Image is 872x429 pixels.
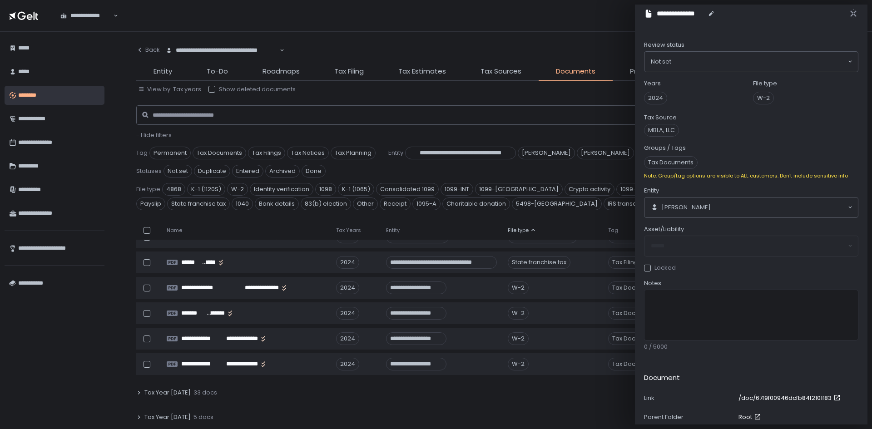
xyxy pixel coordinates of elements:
[250,183,313,196] span: Identity verification
[207,66,228,77] span: To-Do
[163,165,192,178] span: Not set
[475,183,563,196] span: 1099-[GEOGRAPHIC_DATA]
[302,165,326,178] span: Done
[331,147,376,159] span: Tax Planning
[232,197,253,210] span: 1040
[616,183,652,196] span: 1099-NEC
[608,358,662,370] span: Tax Documents
[388,149,403,157] span: Entity
[167,227,182,234] span: Name
[193,413,213,421] span: 5 docs
[508,332,529,345] div: W-2
[336,281,359,294] div: 2024
[167,197,230,210] span: State franchise tax
[136,167,162,175] span: Statuses
[255,197,299,210] span: Bank details
[336,256,359,269] div: 2024
[412,197,441,210] span: 1095-A
[227,183,248,196] span: W-2
[138,85,201,94] button: View by: Tax years
[149,147,191,159] span: Permanent
[441,183,473,196] span: 1099-INT
[136,149,148,157] span: Tag
[265,165,300,178] span: Archived
[738,413,763,421] a: Root
[608,307,662,320] span: Tax Documents
[644,197,858,217] div: Search for option
[662,203,711,212] span: [PERSON_NAME]
[154,66,172,77] span: Entity
[144,413,191,421] span: Tax Year [DATE]
[508,256,570,269] div: State franchise tax
[644,52,858,72] div: Search for option
[753,79,777,88] label: File type
[738,394,842,402] a: /doc/67f9f00946dcfb84f2101f83
[608,332,662,345] span: Tax Documents
[644,394,735,402] div: Link
[753,92,774,104] span: W-2
[644,144,686,152] label: Groups / Tags
[644,279,661,287] span: Notes
[644,343,858,351] div: 0 / 5000
[136,131,172,139] button: - Hide filters
[194,165,230,178] span: Duplicate
[644,156,698,169] span: Tax Documents
[398,66,446,77] span: Tax Estimates
[604,197,650,210] span: IRS transcript
[644,413,735,421] div: Parent Folder
[301,197,351,210] span: 83(b) election
[608,281,662,294] span: Tax Documents
[644,79,661,88] label: Years
[112,11,113,20] input: Search for option
[577,147,634,159] span: [PERSON_NAME]
[136,41,160,59] button: Back
[630,66,668,77] span: Projections
[263,66,300,77] span: Roadmaps
[644,225,684,233] span: Asset/Liability
[644,92,667,104] span: 2024
[644,41,684,49] span: Review status
[508,281,529,294] div: W-2
[565,183,614,196] span: Crypto activity
[386,227,400,234] span: Entity
[380,197,411,210] span: Receipt
[136,185,160,193] span: File type
[248,147,285,159] span: Tax Filings
[334,66,364,77] span: Tax Filing
[481,66,521,77] span: Tax Sources
[644,187,659,195] span: Entity
[556,66,595,77] span: Documents
[144,389,191,397] span: Tax Year [DATE]
[644,113,677,122] label: Tax Source
[608,227,618,234] span: Tag
[518,147,575,159] span: [PERSON_NAME]
[353,197,378,210] span: Other
[336,307,359,320] div: 2024
[711,203,847,212] input: Search for option
[278,46,279,55] input: Search for option
[512,197,602,210] span: 5498-[GEOGRAPHIC_DATA]
[508,307,529,320] div: W-2
[376,183,439,196] span: Consolidated 1099
[336,358,359,370] div: 2024
[232,165,263,178] span: Entered
[193,389,217,397] span: 33 docs
[608,256,645,269] span: Tax Filings
[508,358,529,370] div: W-2
[644,173,858,179] div: Note: Group/tag options are visible to ALL customers. Don't include sensitive info
[442,197,510,210] span: Charitable donation
[338,183,374,196] span: K-1 (1065)
[315,183,336,196] span: 1098
[508,227,529,234] span: File type
[671,57,847,66] input: Search for option
[651,57,671,66] span: Not set
[644,124,679,137] div: MBLA, LLC
[136,197,165,210] span: Payslip
[193,147,246,159] span: Tax Documents
[287,147,329,159] span: Tax Notices
[160,41,284,60] div: Search for option
[644,373,680,383] h2: Document
[336,332,359,345] div: 2024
